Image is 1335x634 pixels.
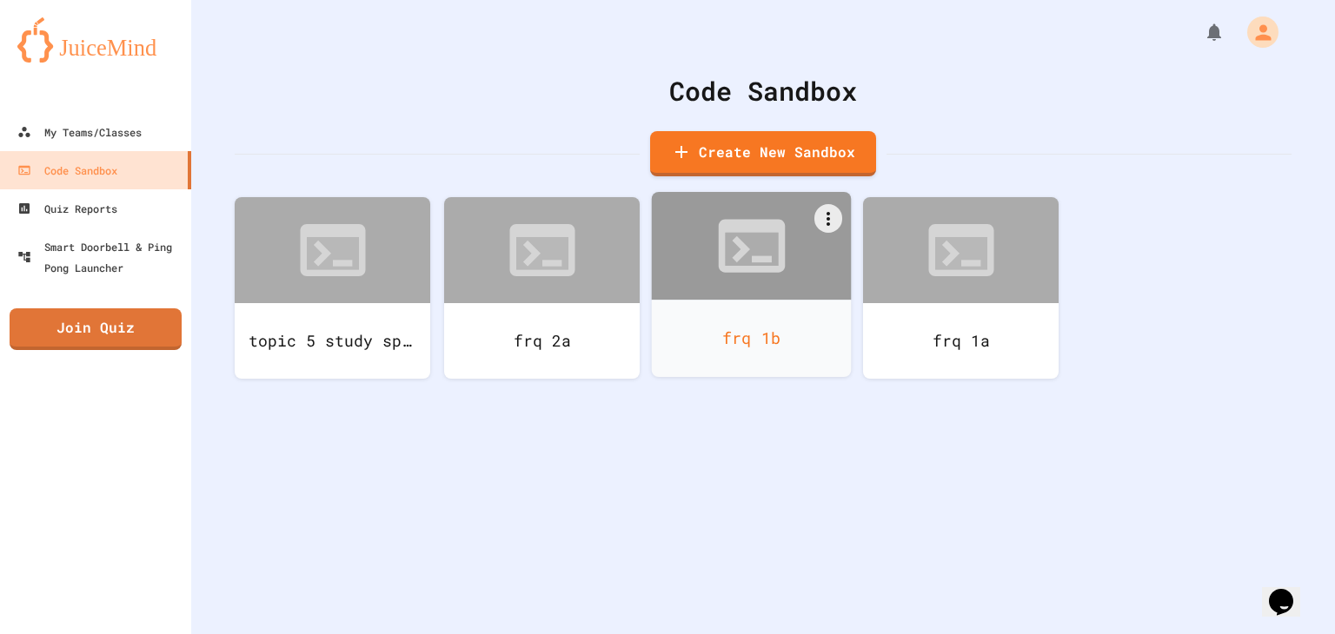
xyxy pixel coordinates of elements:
div: frq 2a [444,303,640,379]
div: frq 1b [652,300,852,377]
a: Join Quiz [10,308,182,350]
div: Code Sandbox [17,160,117,181]
a: frq 2a [444,197,640,379]
div: frq 1a [863,303,1059,379]
div: Quiz Reports [17,198,117,219]
div: My Notifications [1172,17,1229,47]
div: Code Sandbox [235,71,1292,110]
div: Smart Doorbell & Ping Pong Launcher [17,236,184,278]
iframe: chat widget [1262,565,1318,617]
a: frq 1a [863,197,1059,379]
a: frq 1b [652,192,852,377]
div: topic 5 study space [235,303,430,379]
a: topic 5 study space [235,197,430,379]
div: My Account [1229,12,1283,52]
div: My Teams/Classes [17,122,142,142]
img: logo-orange.svg [17,17,174,63]
a: Create New Sandbox [650,131,876,176]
